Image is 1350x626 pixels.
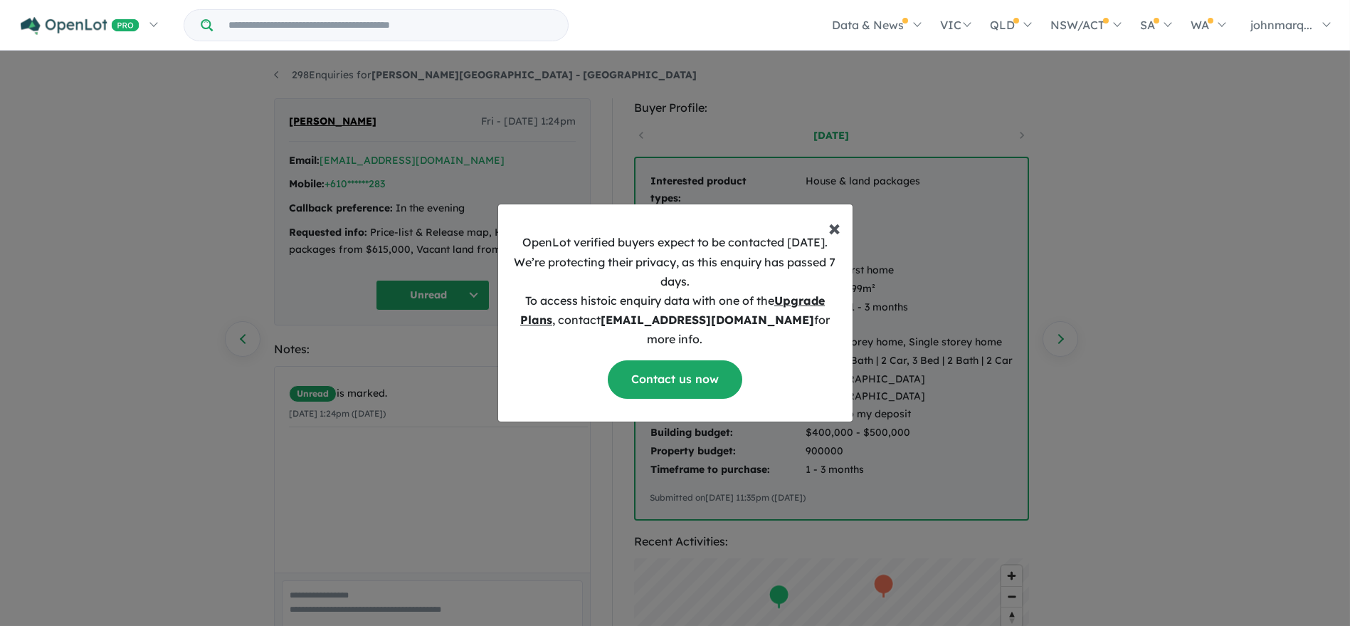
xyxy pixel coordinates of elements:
input: Try estate name, suburb, builder or developer [216,10,565,41]
span: johnmarq... [1250,18,1312,32]
p: OpenLot verified buyers expect to be contacted [DATE]. We’re protecting their privacy, as this en... [510,233,841,349]
a: Contact us now [608,360,742,398]
img: Openlot PRO Logo White [21,17,139,35]
b: [EMAIL_ADDRESS][DOMAIN_NAME] [601,313,814,327]
span: × [829,213,841,241]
